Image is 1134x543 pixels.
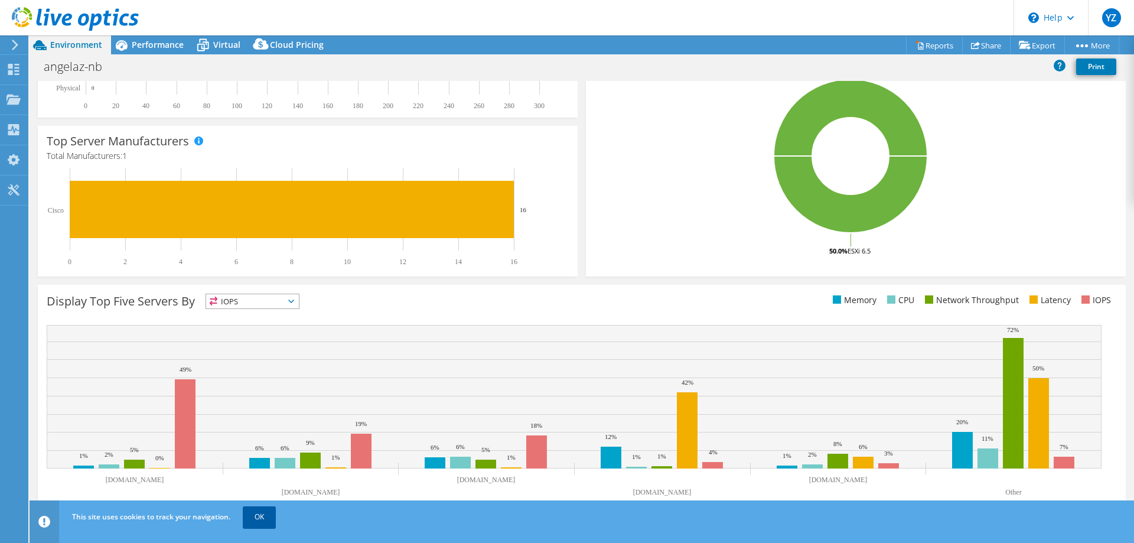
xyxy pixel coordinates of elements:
[213,39,240,50] span: Virtual
[456,443,465,450] text: 6%
[884,294,914,307] li: CPU
[1078,294,1111,307] li: IOPS
[534,102,545,110] text: 300
[481,446,490,453] text: 5%
[132,39,184,50] span: Performance
[884,450,893,457] text: 3%
[605,433,617,440] text: 12%
[173,102,180,110] text: 60
[1076,58,1116,75] a: Print
[1007,326,1019,333] text: 72%
[413,102,423,110] text: 220
[431,444,439,451] text: 6%
[56,84,80,92] text: Physical
[48,206,64,214] text: Cisco
[1028,12,1039,23] svg: \n
[179,258,183,266] text: 4
[530,422,542,429] text: 18%
[281,444,289,451] text: 6%
[1064,36,1119,54] a: More
[243,506,276,528] a: OK
[203,102,210,110] text: 80
[632,453,641,460] text: 1%
[808,451,817,458] text: 2%
[507,454,516,461] text: 1%
[292,102,303,110] text: 140
[255,444,264,451] text: 6%
[344,258,351,266] text: 10
[383,102,393,110] text: 200
[353,102,363,110] text: 180
[234,258,238,266] text: 6
[922,294,1019,307] li: Network Throughput
[504,102,514,110] text: 280
[68,258,71,266] text: 0
[1010,36,1065,54] a: Export
[399,258,406,266] text: 12
[829,246,848,255] tspan: 50.0%
[355,420,367,427] text: 19%
[830,294,876,307] li: Memory
[982,435,993,442] text: 11%
[122,150,127,161] span: 1
[457,476,516,484] text: [DOMAIN_NAME]
[444,102,454,110] text: 240
[783,452,791,459] text: 1%
[270,39,324,50] span: Cloud Pricing
[1005,488,1021,496] text: Other
[455,258,462,266] text: 14
[306,439,315,446] text: 9%
[142,102,149,110] text: 40
[47,149,569,162] h4: Total Manufacturers:
[962,36,1011,54] a: Share
[79,452,88,459] text: 1%
[1027,294,1071,307] li: Latency
[833,440,842,447] text: 8%
[47,135,189,148] h3: Top Server Manufacturers
[682,379,693,386] text: 42%
[906,36,963,54] a: Reports
[633,488,692,496] text: [DOMAIN_NAME]
[520,206,527,213] text: 16
[1032,365,1044,372] text: 50%
[232,102,242,110] text: 100
[290,258,294,266] text: 8
[859,443,868,450] text: 6%
[956,418,968,425] text: 20%
[510,258,517,266] text: 16
[112,102,119,110] text: 20
[262,102,272,110] text: 120
[474,102,484,110] text: 260
[155,454,164,461] text: 0%
[322,102,333,110] text: 160
[123,258,127,266] text: 2
[331,454,340,461] text: 1%
[130,446,139,453] text: 5%
[72,512,230,522] span: This site uses cookies to track your navigation.
[180,366,191,373] text: 49%
[206,294,299,308] span: IOPS
[84,102,87,110] text: 0
[1060,443,1068,450] text: 7%
[709,448,718,456] text: 4%
[92,85,94,91] text: 0
[848,246,871,255] tspan: ESXi 6.5
[38,60,120,73] h1: angelaz-nb
[1102,8,1121,27] span: YZ
[50,39,102,50] span: Environment
[106,476,164,484] text: [DOMAIN_NAME]
[809,476,868,484] text: [DOMAIN_NAME]
[282,488,340,496] text: [DOMAIN_NAME]
[657,453,666,460] text: 1%
[105,451,113,458] text: 2%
